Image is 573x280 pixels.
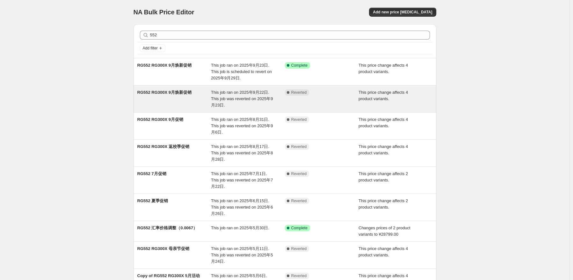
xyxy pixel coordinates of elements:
span: Complete [291,225,308,231]
span: RG552 RG300X 母亲节促销 [137,246,189,251]
span: RG552 RG300X 9月焕新促销 [137,90,192,95]
span: Reverted [291,273,307,278]
span: This job ran on 2025年9月23日. This job is scheduled to revert on 2025年9月29日. [211,63,272,80]
span: Reverted [291,117,307,122]
button: Add new price [MEDICAL_DATA] [369,8,436,17]
span: RG552 汇率价格调整（0.0067） [137,225,198,230]
span: This price change affects 2 product variants. [359,198,408,210]
span: This price change affects 4 product variants. [359,246,408,257]
span: Reverted [291,90,307,95]
span: RG552 RG300X 9月促销 [137,117,184,122]
span: This job ran on 2025年8月17日. This job was reverted on 2025年8月28日. [211,144,273,162]
span: Changes prices of 2 product variants to ¥28799.00 [359,225,410,237]
span: This job ran on 2025年7月1日. This job was reverted on 2025年7月22日. [211,171,273,189]
span: RG552 RG300X 9月焕新促销 [137,63,192,68]
span: This price change affects 2 product variants. [359,171,408,182]
span: RG552 夏季促销 [137,198,168,203]
span: This job ran on 2025年9月22日. This job was reverted on 2025年9月23日. [211,90,273,107]
span: This price change affects 4 product variants. [359,117,408,128]
span: Reverted [291,171,307,176]
span: RG552 7月促销 [137,171,166,176]
button: Add filter [140,44,165,52]
span: Copy of RG552 RG300X 5月活动 [137,273,200,278]
span: Reverted [291,198,307,203]
span: RG552 RG300X 返校季促销 [137,144,189,149]
span: This job ran on 2025年5月30日. [211,225,269,230]
span: This job ran on 2025年5月11日. This job was reverted on 2025年5月24日. [211,246,273,264]
span: Add filter [143,46,158,51]
span: Add new price [MEDICAL_DATA] [373,10,432,15]
span: This price change affects 4 product variants. [359,144,408,155]
span: This job ran on 2025年6月15日. This job was reverted on 2025年6月26日. [211,198,273,216]
span: This job ran on 2025年8月31日. This job was reverted on 2025年9月6日. [211,117,273,135]
span: Complete [291,63,308,68]
span: NA Bulk Price Editor [134,9,194,16]
span: Reverted [291,246,307,251]
span: This price change affects 4 product variants. [359,63,408,74]
span: Reverted [291,144,307,149]
span: This price change affects 4 product variants. [359,90,408,101]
